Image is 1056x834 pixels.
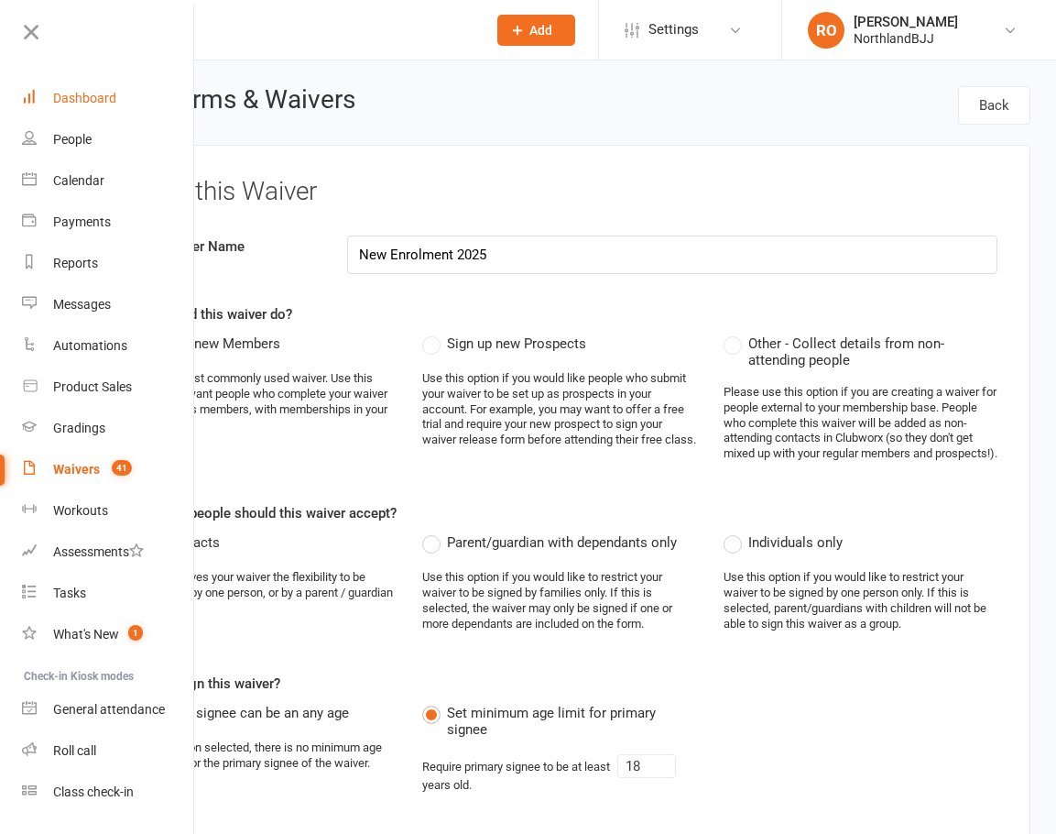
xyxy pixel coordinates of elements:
input: Search... [109,17,474,43]
div: Roll call [53,743,96,758]
a: Class kiosk mode [22,772,195,813]
div: Messages [53,297,111,312]
div: General attendance [53,702,165,717]
a: Product Sales [22,367,195,408]
div: This is the most commonly used waiver. Use this option if you want people who complete your waive... [121,371,395,433]
div: Use this option if you would like people who submit your waiver to be set up as prospects in your... [422,371,696,448]
div: RO [808,12,844,49]
a: People [22,119,195,160]
a: General attendance kiosk mode [22,689,195,730]
div: Class check-in [53,785,134,799]
a: Dashboard [22,78,195,119]
a: Automations [22,325,195,367]
a: Assessments [22,532,195,573]
div: Require primary signee to be at least years old. [422,754,696,794]
div: Reports [53,256,98,270]
div: People [53,132,92,147]
div: With this option selected, there is no minimum age requirement for the primary signee of the waiver. [121,741,395,772]
label: How many people should this waiver accept? [121,502,397,524]
div: Dashboard [53,91,116,105]
a: Back [958,86,1030,125]
span: Add [529,23,552,38]
h2: Smart Forms & Waivers [88,86,355,119]
div: Workouts [53,503,108,518]
div: Product Sales [53,379,132,394]
div: What's New [53,627,119,642]
div: Tasks [53,586,86,600]
label: What should this waiver do? [121,303,292,325]
a: What's New1 [22,614,195,655]
span: Individuals only [748,532,843,551]
label: Online Waiver Name [107,236,333,258]
span: Sign up new Members [146,333,280,352]
span: 41 [112,460,132,476]
a: Calendar [22,160,195,202]
span: 1 [128,625,143,641]
a: Gradings [22,408,195,449]
span: Parent/guardian with dependants only [447,532,677,551]
span: Primary signee can be an any age [146,702,349,721]
a: Tasks [22,573,195,614]
a: Messages [22,284,195,325]
div: Please use this option if you are creating a waiver for people external to your membership base. ... [724,385,997,462]
div: Gradings [53,421,105,435]
div: This option gives your waiver the flexibility to be signed either by one person, or by a parent /... [121,570,395,617]
div: [PERSON_NAME] [854,14,958,30]
span: Other - Collect details from non-attending people [748,333,997,368]
a: Waivers 41 [22,449,195,490]
div: Automations [53,338,127,353]
div: Assessments [53,544,144,559]
div: Waivers [53,462,100,477]
span: Settings [648,9,699,50]
a: Roll call [22,730,195,772]
button: Add [497,15,575,46]
span: Sign up new Prospects [447,333,586,352]
h3: About this Waiver [121,178,997,206]
a: Payments [22,202,195,243]
a: Reports [22,243,195,284]
label: Who can sign this waiver? [121,673,280,695]
a: Workouts [22,490,195,532]
div: NorthlandBJJ [854,30,958,47]
span: Set minimum age limit for primary signee [447,702,696,738]
div: Use this option if you would like to restrict your waiver to be signed by one person only. If thi... [724,570,997,632]
div: Use this option if you would like to restrict your waiver to be signed by families only. If this ... [422,570,696,632]
div: Payments [53,214,111,229]
div: Calendar [53,173,104,188]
